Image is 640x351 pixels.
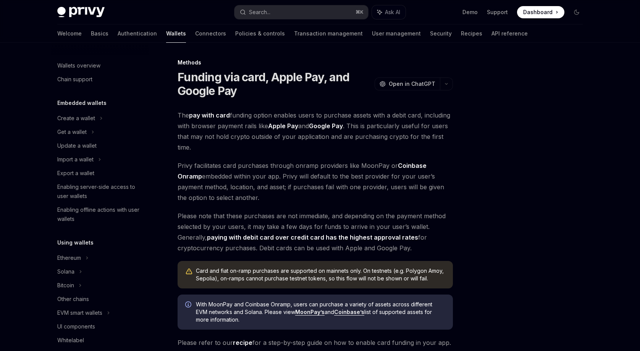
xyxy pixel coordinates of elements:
[57,281,74,290] div: Bitcoin
[57,238,94,247] h5: Using wallets
[51,72,149,86] a: Chain support
[57,267,74,276] div: Solana
[166,24,186,43] a: Wallets
[51,320,149,333] a: UI components
[461,24,482,43] a: Recipes
[196,267,445,282] div: Card and fiat on-ramp purchases are supported on mainnets only. On testnets (e.g. Polygon Amoy, S...
[233,339,252,347] a: recipe
[51,166,149,180] a: Export a wallet
[249,8,270,17] div: Search...
[178,160,453,203] span: Privy facilitates card purchases through onramp providers like MoonPay or embedded within your ap...
[57,205,144,224] div: Enabling offline actions with user wallets
[295,309,325,316] a: MoonPay’s
[118,24,157,43] a: Authentication
[57,127,87,137] div: Get a wallet
[195,24,226,43] a: Connectors
[372,24,421,43] a: User management
[51,139,149,153] a: Update a wallet
[294,24,363,43] a: Transaction management
[268,122,298,130] strong: Apple Pay
[234,5,368,19] button: Search...⌘K
[51,333,149,347] a: Whitelabel
[487,8,508,16] a: Support
[51,59,149,72] a: Wallets overview
[309,122,343,130] strong: Google Pay
[57,253,81,262] div: Ethereum
[372,5,406,19] button: Ask AI
[57,75,92,84] div: Chain support
[178,211,453,253] span: Please note that these purchases are not immediate, and depending on the payment method selected ...
[51,203,149,226] a: Enabling offline actions with user wallets
[178,59,453,66] div: Methods
[57,295,89,304] div: Other chains
[57,114,95,123] div: Create a wallet
[57,7,105,18] img: dark logo
[185,268,193,275] svg: Warning
[57,182,144,201] div: Enabling server-side access to user wallets
[178,337,453,348] span: Please refer to our for a step-by-step guide on how to enable card funding in your app.
[57,308,102,317] div: EVM smart wallets
[91,24,108,43] a: Basics
[356,9,364,15] span: ⌘ K
[51,180,149,203] a: Enabling server-side access to user wallets
[375,77,440,90] button: Open in ChatGPT
[189,111,230,119] strong: pay with card
[57,98,107,108] h5: Embedded wallets
[571,6,583,18] button: Toggle dark mode
[178,70,372,98] h1: Funding via card, Apple Pay, and Google Pay
[57,24,82,43] a: Welcome
[523,8,553,16] span: Dashboard
[207,233,418,241] strong: paying with debit card over credit card has the highest approval rates
[178,110,453,153] span: The funding option enables users to purchase assets with a debit card, including with browser pay...
[57,322,95,331] div: UI components
[385,8,400,16] span: Ask AI
[57,336,84,345] div: Whitelabel
[334,309,364,316] a: Coinbase’s
[491,24,528,43] a: API reference
[57,141,97,150] div: Update a wallet
[235,24,285,43] a: Policies & controls
[462,8,478,16] a: Demo
[57,169,94,178] div: Export a wallet
[57,155,94,164] div: Import a wallet
[196,301,445,324] span: With MoonPay and Coinbase Onramp, users can purchase a variety of assets across different EVM net...
[430,24,452,43] a: Security
[517,6,564,18] a: Dashboard
[57,61,100,70] div: Wallets overview
[185,301,193,309] svg: Info
[51,292,149,306] a: Other chains
[389,80,435,88] span: Open in ChatGPT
